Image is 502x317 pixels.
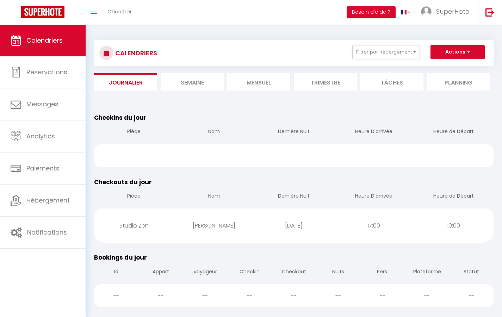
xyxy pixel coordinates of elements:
[94,253,147,262] span: Bookings du jour
[26,132,55,141] span: Analytics
[6,3,27,24] button: Ouvrir le widget de chat LiveChat
[360,262,405,282] th: Pers.
[94,122,174,142] th: Pièce
[360,73,423,91] li: Tâches
[174,122,254,142] th: Nom
[26,36,63,45] span: Calendriers
[138,262,183,282] th: Appart
[272,284,316,307] div: --
[449,284,494,307] div: --
[26,164,60,173] span: Paiements
[485,8,494,17] img: logout
[449,262,494,282] th: Statut
[334,187,414,207] th: Heure D'arrivée
[94,284,138,307] div: --
[183,262,227,282] th: Voyageur
[347,6,396,18] button: Besoin d'aide ?
[174,187,254,207] th: Nom
[183,284,227,307] div: --
[227,284,272,307] div: --
[316,262,360,282] th: Nuits
[334,144,414,167] div: --
[421,6,432,17] img: ...
[27,228,67,237] span: Notifications
[254,122,334,142] th: Dernière Nuit
[227,73,290,91] li: Mensuel
[334,214,414,237] div: 17:00
[414,122,494,142] th: Heure de Départ
[94,187,174,207] th: Pièce
[21,6,64,18] img: Super Booking
[107,8,132,15] span: Chercher
[227,262,272,282] th: Checkin
[94,214,174,237] div: Studio Zen
[414,214,494,237] div: 10:00
[352,45,420,59] button: Filtrer par hébergement
[254,144,334,167] div: --
[436,7,469,16] span: SuperHote
[405,284,449,307] div: --
[94,73,157,91] li: Journalier
[414,187,494,207] th: Heure de Départ
[94,178,152,186] span: Checkouts du jour
[113,45,157,61] h3: CALENDRIERS
[405,262,449,282] th: Plateforme
[94,144,174,167] div: --
[414,144,494,167] div: --
[174,214,254,237] div: [PERSON_NAME]
[360,284,405,307] div: --
[138,284,183,307] div: --
[427,73,490,91] li: Planning
[94,113,147,122] span: Checkins du jour
[254,187,334,207] th: Dernière Nuit
[26,68,67,76] span: Réservations
[254,214,334,237] div: [DATE]
[430,45,485,59] button: Actions
[26,100,58,108] span: Messages
[94,262,138,282] th: Id
[174,144,254,167] div: --
[294,73,357,91] li: Trimestre
[316,284,360,307] div: --
[26,196,70,205] span: Hébergement
[272,262,316,282] th: Checkout
[161,73,224,91] li: Semaine
[334,122,414,142] th: Heure D'arrivée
